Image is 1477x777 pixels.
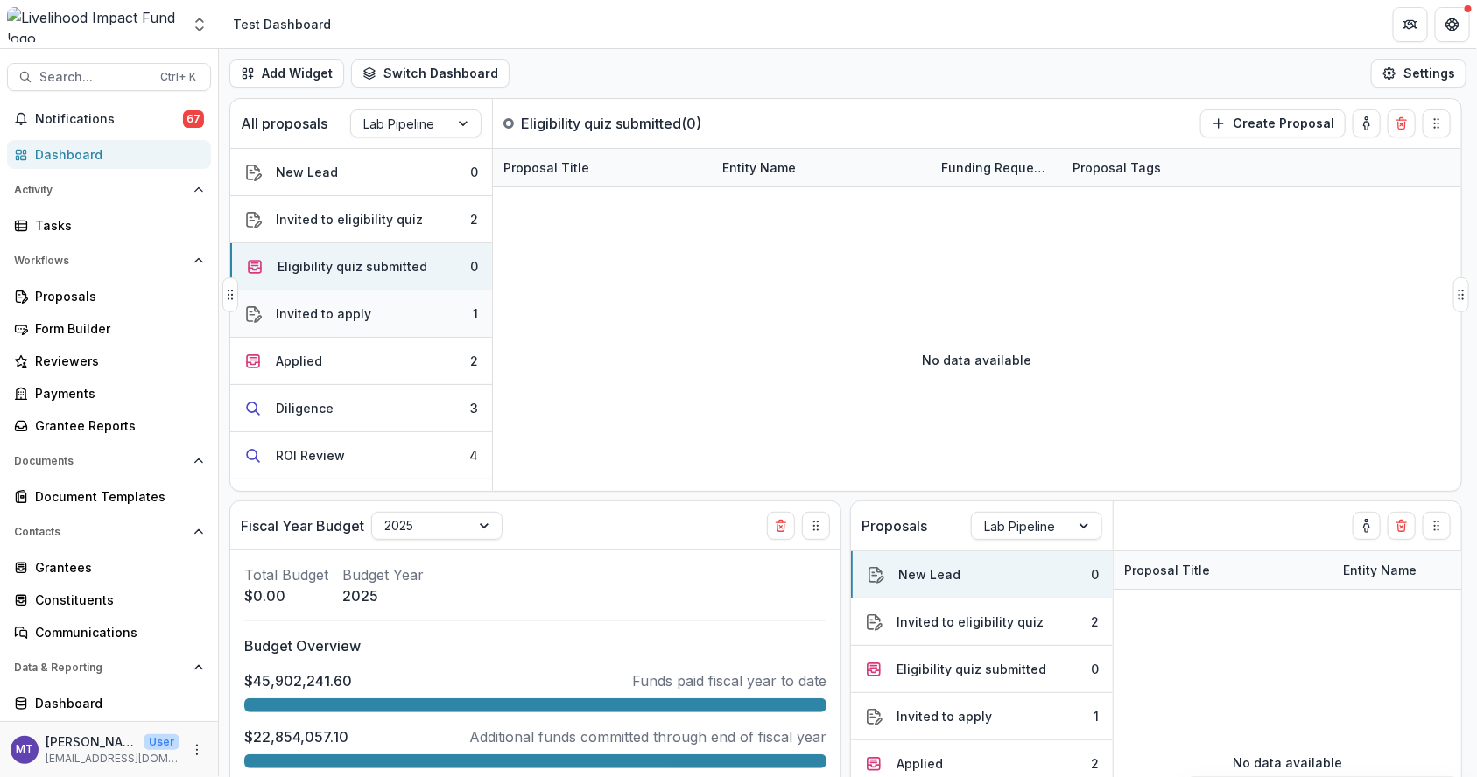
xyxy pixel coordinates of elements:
button: Open Data & Reporting [7,654,211,682]
button: Delete card [767,512,795,540]
div: Dashboard [35,694,197,712]
div: Applied [897,754,943,773]
div: Constituents [35,591,197,609]
div: Proposal Title [493,149,712,186]
div: Ctrl + K [157,67,200,87]
a: Document Templates [7,482,211,511]
p: Fiscal Year Budget [241,515,364,536]
button: Drag [1423,109,1451,137]
div: Proposal Title [1114,551,1333,589]
div: Document Templates [35,487,197,506]
div: ROI Review [276,446,345,465]
a: Grantee Reports [7,411,211,440]
button: Invited to apply1 [851,693,1113,740]
p: Total Budget [244,564,328,585]
button: Open Workflows [7,247,211,275]
a: Constituents [7,585,211,614]
button: Open entity switcher [187,7,212,42]
div: 0 [1091,660,1099,678]
div: Applied [276,352,322,370]
div: Communications [35,623,197,641]
div: Diligence [276,399,334,417]
div: 1 [1094,707,1099,725]
button: New Lead0 [230,149,492,196]
div: Grantees [35,558,197,577]
span: Activity [14,184,186,196]
p: $0.00 [244,585,328,606]
button: Eligibility quiz submitted0 [851,646,1113,693]
div: Proposal Tags [1062,158,1171,177]
button: Diligence3 [230,385,492,432]
div: Invited to eligibility quiz [276,210,423,228]
span: Data & Reporting [14,661,186,674]
a: Tasks [7,211,211,240]
button: Drag [802,512,830,540]
div: Grantee Reports [35,416,197,435]
button: Invited to eligibility quiz2 [230,196,492,243]
div: New Lead [898,565,960,584]
button: New Lead0 [851,551,1113,598]
button: Invited to apply1 [230,290,492,338]
div: 2 [1091,754,1099,773]
button: Notifications67 [7,105,211,133]
div: Funding Requested [931,158,1062,177]
button: Invited to eligibility quiz2 [851,598,1113,646]
div: Entity Name [712,158,806,177]
button: Add Widget [229,59,344,87]
p: Funds paid fiscal year to date [632,670,826,691]
span: Workflows [14,255,186,267]
div: Dashboard [35,145,197,164]
div: Eligibility quiz submitted [278,257,427,276]
p: Additional funds committed through end of fiscal year [469,726,826,747]
div: Invited to eligibility quiz [897,612,1044,631]
a: Proposals [7,282,211,311]
button: Drag [222,277,238,312]
button: Delete card [1388,109,1416,137]
div: 2 [470,352,478,370]
p: 2025 [342,585,424,606]
p: $45,902,241.60 [244,670,352,691]
div: Payments [35,384,197,402]
p: Budget Year [342,564,424,585]
button: Delete card [1388,512,1416,540]
div: Tasks [35,216,197,234]
button: toggle-assigned-to-me [1353,109,1381,137]
p: Budget Overview [244,635,826,656]
span: Contacts [14,526,186,538]
span: Documents [14,455,186,467]
span: 67 [183,110,204,128]
div: Muthoni Thuo [16,744,33,755]
p: $22,854,057.10 [244,726,348,747]
div: Eligibility quiz submitted [897,660,1046,678]
a: Payments [7,379,211,408]
button: Partners [1393,7,1428,42]
button: Drag [1453,277,1469,312]
button: ROI Review4 [230,432,492,479]
div: 1 [473,304,478,323]
a: Dashboard [7,689,211,717]
button: Settings [1371,59,1466,87]
p: [EMAIL_ADDRESS][DOMAIN_NAME] [46,751,179,766]
div: Reviewers [35,352,197,370]
button: Open Documents [7,447,211,475]
div: Invited to apply [276,304,371,323]
div: 4 [469,446,478,465]
button: toggle-assigned-to-me [1353,512,1381,540]
p: Eligibility quiz submitted ( 0 ) [521,113,701,134]
a: Dashboard [7,140,211,169]
div: 3 [470,399,478,417]
button: Create Proposal [1200,109,1346,137]
button: Open Contacts [7,518,211,546]
div: 2 [1091,612,1099,631]
p: No data available [923,351,1032,369]
button: Open Activity [7,176,211,204]
button: Eligibility quiz submitted0 [230,243,492,290]
div: 0 [1091,565,1099,584]
div: Proposal Title [1114,561,1220,579]
a: Reviewers [7,346,211,375]
button: Switch Dashboard [351,59,510,87]
div: Invited to apply [897,707,992,725]
p: All proposals [241,113,327,134]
